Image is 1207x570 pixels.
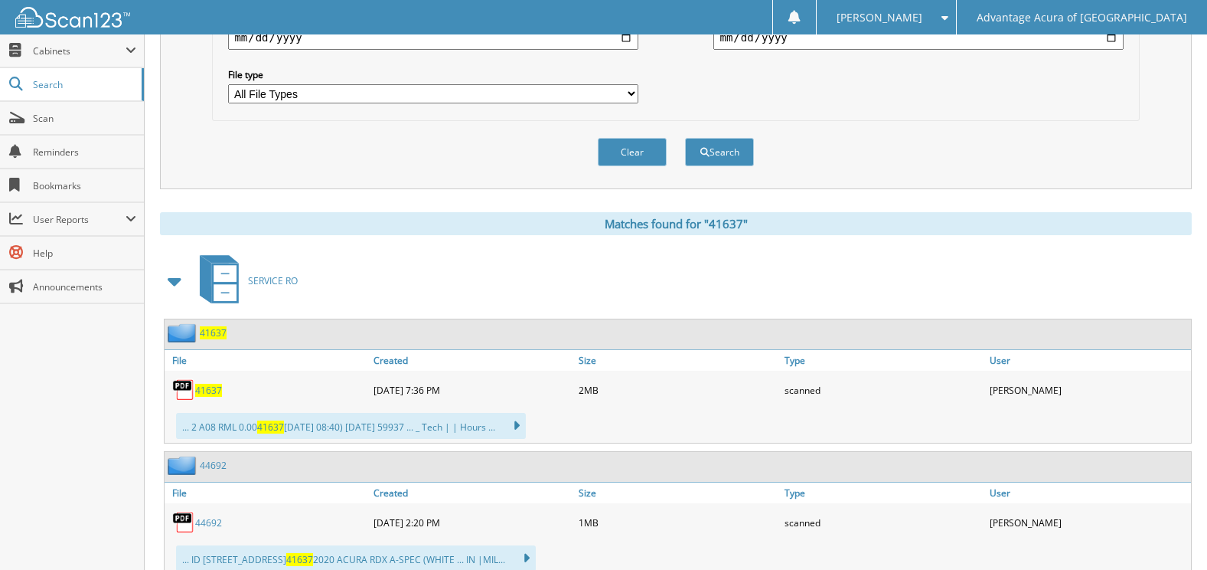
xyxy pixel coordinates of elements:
[33,213,126,226] span: User Reports
[160,212,1192,235] div: Matches found for "41637"
[986,483,1191,503] a: User
[195,516,222,529] a: 44692
[986,350,1191,371] a: User
[986,507,1191,538] div: [PERSON_NAME]
[228,25,638,50] input: start
[370,507,575,538] div: [DATE] 2:20 PM
[1130,496,1207,570] iframe: Chat Widget
[781,483,986,503] a: Type
[575,483,780,503] a: Size
[168,456,200,475] img: folder2.png
[286,553,313,566] span: 41637
[172,378,195,401] img: PDF.png
[191,251,298,311] a: SERVICE RO
[33,247,136,260] span: Help
[165,350,370,371] a: File
[248,274,298,287] span: SERVICE RO
[781,375,986,405] div: scanned
[15,7,130,28] img: scan123-logo-white.svg
[370,350,575,371] a: Created
[200,326,227,339] a: 41637
[713,25,1123,50] input: end
[168,323,200,342] img: folder2.png
[598,138,667,166] button: Clear
[370,483,575,503] a: Created
[33,146,136,159] span: Reminders
[685,138,754,166] button: Search
[781,350,986,371] a: Type
[176,413,526,439] div: ... 2 A08 RML 0.00 [DATE] 08:40) [DATE] 59937 ... _ Tech | | Hours ...
[837,13,922,22] span: [PERSON_NAME]
[228,68,638,81] label: File type
[33,179,136,192] span: Bookmarks
[977,13,1187,22] span: Advantage Acura of [GEOGRAPHIC_DATA]
[200,459,227,472] a: 44692
[575,350,780,371] a: Size
[33,280,136,293] span: Announcements
[165,483,370,503] a: File
[986,375,1191,405] div: [PERSON_NAME]
[575,507,780,538] div: 1MB
[33,112,136,125] span: Scan
[172,511,195,534] img: PDF.png
[195,384,222,397] a: 41637
[33,44,126,57] span: Cabinets
[33,78,134,91] span: Search
[575,375,780,405] div: 2MB
[257,421,284,434] span: 41637
[370,375,575,405] div: [DATE] 7:36 PM
[781,507,986,538] div: scanned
